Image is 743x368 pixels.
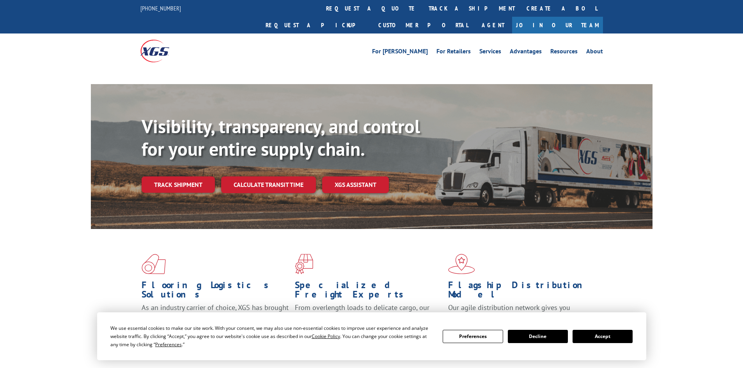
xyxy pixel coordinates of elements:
span: Preferences [155,341,182,348]
a: About [586,48,603,57]
span: As an industry carrier of choice, XGS has brought innovation and dedication to flooring logistics... [142,303,289,331]
a: Track shipment [142,176,215,193]
div: We use essential cookies to make our site work. With your consent, we may also use non-essential ... [110,324,433,349]
button: Accept [573,330,633,343]
a: Calculate transit time [221,176,316,193]
img: xgs-icon-focused-on-flooring-red [295,254,313,274]
h1: Flooring Logistics Solutions [142,280,289,303]
a: Join Our Team [512,17,603,33]
p: From overlength loads to delicate cargo, our experienced staff knows the best way to move your fr... [295,303,442,338]
a: Services [479,48,501,57]
img: xgs-icon-flagship-distribution-model-red [448,254,475,274]
b: Visibility, transparency, and control for your entire supply chain. [142,114,420,161]
a: Resources [550,48,578,57]
div: Cookie Consent Prompt [97,312,646,360]
a: Agent [474,17,512,33]
img: xgs-icon-total-supply-chain-intelligence-red [142,254,166,274]
a: Advantages [510,48,542,57]
span: Cookie Policy [312,333,340,340]
a: For Retailers [436,48,471,57]
a: For [PERSON_NAME] [372,48,428,57]
a: [PHONE_NUMBER] [140,4,181,12]
h1: Flagship Distribution Model [448,280,596,303]
span: Our agile distribution network gives you nationwide inventory management on demand. [448,303,592,321]
a: XGS ASSISTANT [322,176,389,193]
h1: Specialized Freight Experts [295,280,442,303]
a: Request a pickup [260,17,372,33]
button: Preferences [443,330,503,343]
a: Customer Portal [372,17,474,33]
button: Decline [508,330,568,343]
